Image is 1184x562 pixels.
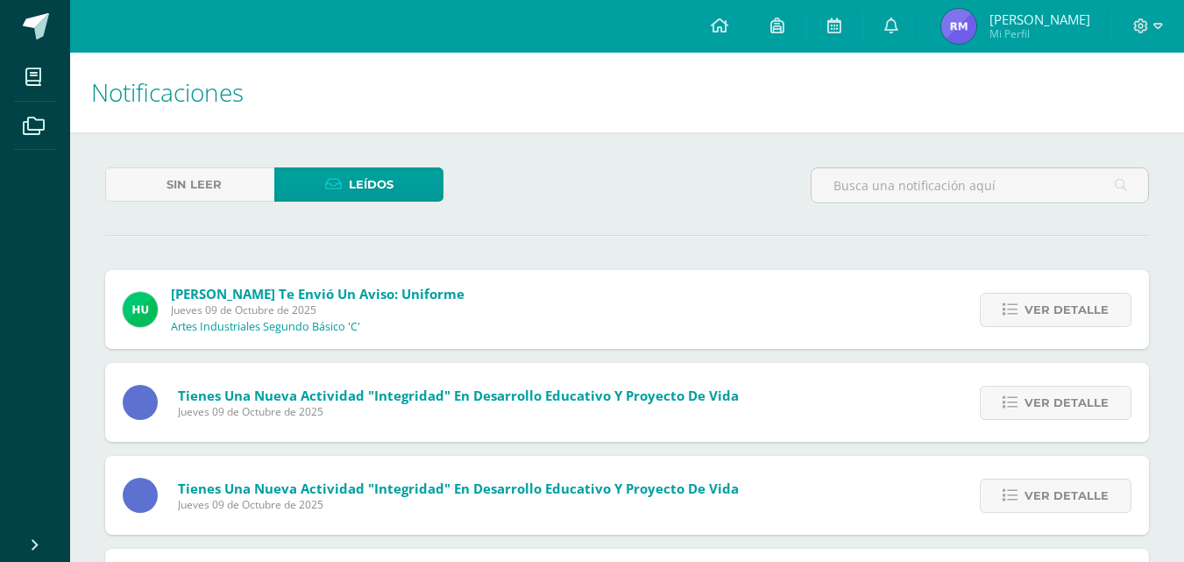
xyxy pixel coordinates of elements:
span: Ver detalle [1024,387,1109,419]
span: Tienes una nueva actividad "Integridad" En Desarrollo Educativo y Proyecto de Vida [178,387,739,404]
span: Mi Perfil [989,26,1090,41]
p: Artes Industriales Segundo Básico 'C' [171,320,360,334]
span: Jueves 09 de Octubre de 2025 [171,302,464,317]
a: Sin leer [105,167,274,202]
span: [PERSON_NAME] [989,11,1090,28]
span: [PERSON_NAME] te envió un aviso: Uniforme [171,285,464,302]
a: Leídos [274,167,443,202]
span: Jueves 09 de Octubre de 2025 [178,404,739,419]
span: Ver detalle [1024,480,1109,512]
span: Jueves 09 de Octubre de 2025 [178,497,739,512]
span: Tienes una nueva actividad "Integridad" En Desarrollo Educativo y Proyecto de Vida [178,480,739,497]
img: 7c13cc226d4004e41d066015556fb6a9.png [941,9,976,44]
span: Leídos [349,168,393,201]
span: Ver detalle [1024,294,1109,326]
img: fd23069c3bd5c8dde97a66a86ce78287.png [123,292,158,327]
span: Sin leer [167,168,222,201]
span: Notificaciones [91,75,244,109]
input: Busca una notificación aquí [812,168,1148,203]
